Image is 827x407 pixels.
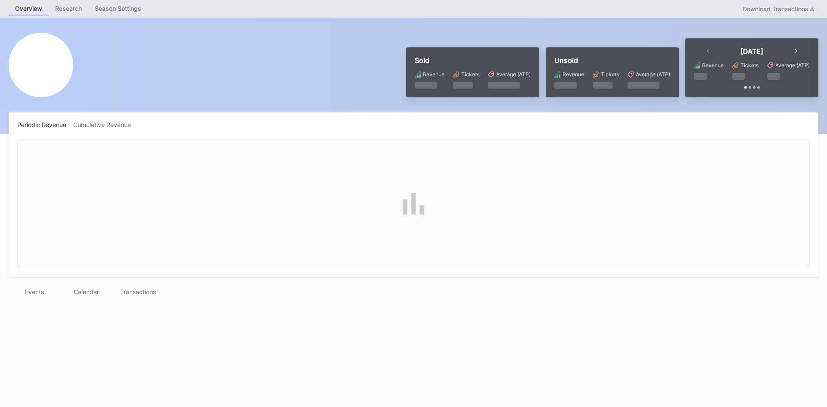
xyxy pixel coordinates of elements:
div: Sold [415,56,531,65]
div: Average (ATP) [496,71,531,78]
div: Average (ATP) [775,62,810,68]
div: Events [9,286,60,298]
div: Cumulative Revenue [73,121,138,128]
button: Download Transactions [738,3,818,15]
div: Tickets [740,62,759,68]
a: Overview [9,2,49,16]
div: Unsold [554,56,670,65]
div: [DATE] [740,47,763,56]
div: Transactions [112,286,164,298]
a: Research [49,2,88,16]
div: Download Transactions [743,5,814,12]
div: Calendar [60,286,112,298]
div: Revenue [563,71,584,78]
div: Tickets [601,71,619,78]
div: Revenue [702,62,724,68]
div: Revenue [423,71,445,78]
a: Season Settings [88,2,148,16]
div: Tickets [461,71,479,78]
div: Periodic Revenue [17,121,73,128]
div: Average (ATP) [636,71,670,78]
